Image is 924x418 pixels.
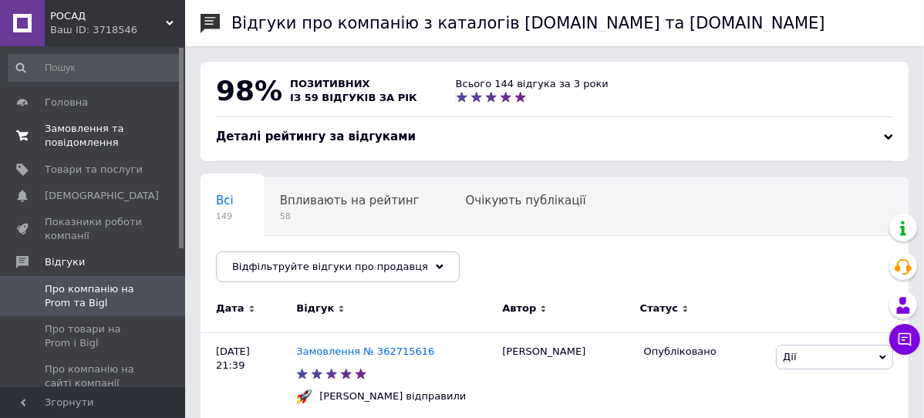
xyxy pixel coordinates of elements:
[45,122,143,150] span: Замовлення та повідомлення
[201,236,403,295] div: Опубліковані без коментаря
[296,346,434,357] a: Замовлення № 362715616
[50,23,185,37] div: Ваш ID: 3718546
[280,211,420,222] span: 58
[216,252,373,266] span: Опубліковані без комен...
[45,282,143,310] span: Про компанію на Prom та Bigl
[216,75,282,106] span: 98%
[640,302,679,315] span: Статус
[50,9,166,23] span: РОСАД
[502,302,536,315] span: Автор
[315,389,470,403] div: [PERSON_NAME] відправили
[296,389,312,404] img: :rocket:
[644,345,765,359] div: Опубліковано
[45,322,143,350] span: Про товари на Prom і Bigl
[783,351,796,362] span: Дії
[45,255,85,269] span: Відгуки
[216,194,234,207] span: Всі
[45,189,159,203] span: [DEMOGRAPHIC_DATA]
[456,77,609,91] div: Всього 144 відгука за 3 роки
[216,302,244,315] span: Дата
[8,54,181,82] input: Пошук
[232,261,428,272] span: Відфільтруйте відгуки про продавця
[45,96,88,110] span: Головна
[216,211,234,222] span: 149
[216,130,416,143] span: Деталі рейтингу за відгуками
[216,129,893,145] div: Деталі рейтингу за відгуками
[889,324,920,355] button: Чат з покупцем
[290,78,370,89] span: позитивних
[45,163,143,177] span: Товари та послуги
[45,362,143,390] span: Про компанію на сайті компанії
[296,302,334,315] span: Відгук
[290,92,417,103] span: із 59 відгуків за рік
[466,194,586,207] span: Очікують публікації
[45,215,143,243] span: Показники роботи компанії
[280,194,420,207] span: Впливають на рейтинг
[231,14,825,32] h1: Відгуки про компанію з каталогів [DOMAIN_NAME] та [DOMAIN_NAME]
